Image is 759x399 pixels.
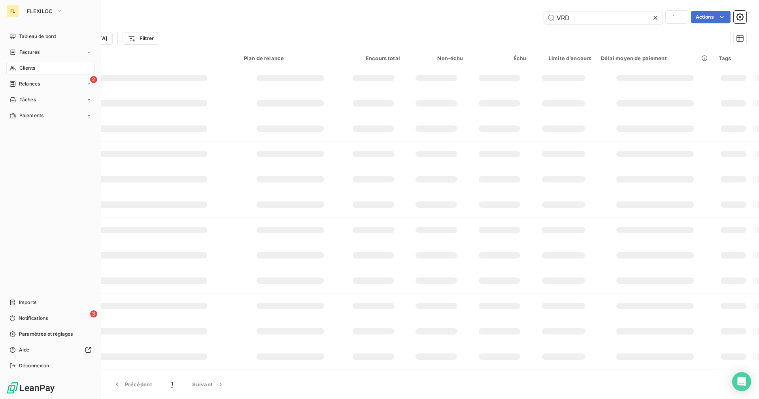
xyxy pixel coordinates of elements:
span: Tâches [19,96,36,103]
span: Tableau de bord [19,33,56,40]
div: Non-échu [410,55,463,61]
button: Précédent [104,376,162,393]
div: Échu [473,55,527,61]
img: Logo LeanPay [6,382,55,394]
div: Open Intercom Messenger [732,372,751,391]
span: Imports [19,299,36,306]
span: 3 [90,310,97,317]
button: Suivant [183,376,234,393]
span: Relances [19,80,40,87]
span: Notifications [19,315,48,322]
div: Tags [719,55,748,61]
button: 1 [162,376,183,393]
span: Aide [19,346,30,353]
span: Factures [19,49,40,56]
div: Encours total [346,55,400,61]
div: Limite d’encours [536,55,591,61]
span: 1 [171,380,173,388]
button: Filtrer [123,32,159,45]
div: Plan de relance [244,55,337,61]
div: FL [6,5,19,17]
input: Rechercher [544,11,663,24]
span: FLEXILOC [27,8,53,14]
span: 2 [90,76,97,83]
span: Paiements [19,112,43,119]
span: Paramètres et réglages [19,331,73,338]
span: Clients [19,65,35,72]
button: Actions [691,11,731,23]
a: Aide [6,344,94,356]
div: Délai moyen de paiement [601,55,709,61]
span: Déconnexion [19,362,49,369]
